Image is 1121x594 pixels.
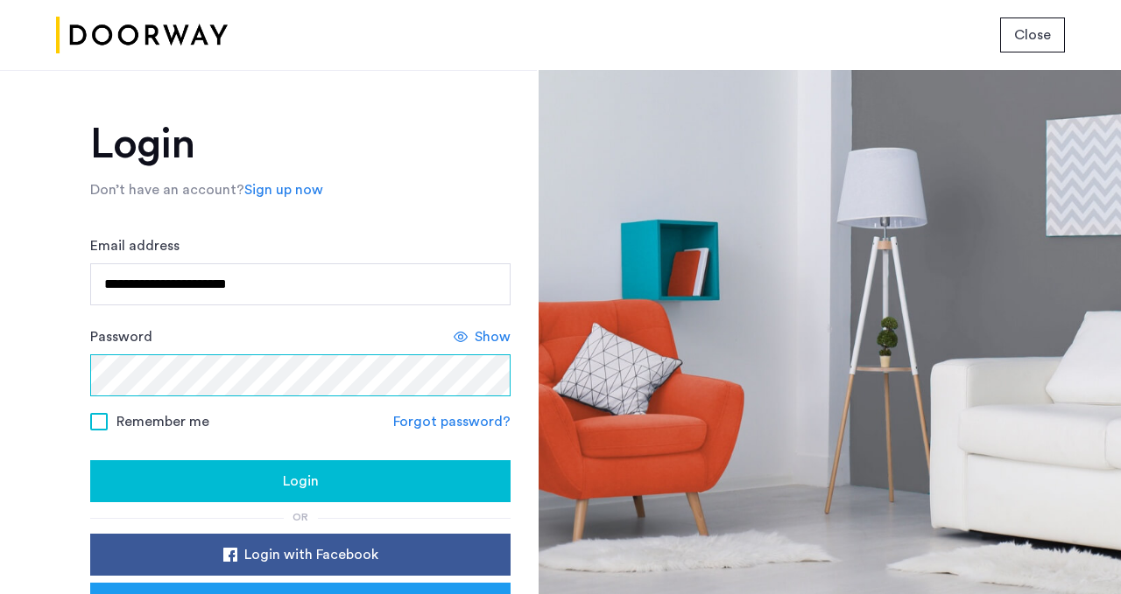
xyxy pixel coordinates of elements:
[293,512,308,522] span: or
[475,326,511,347] span: Show
[56,3,228,68] img: logo
[1000,17,1065,52] button: button
[90,326,152,347] label: Password
[90,183,244,197] span: Don’t have an account?
[244,179,323,200] a: Sign up now
[116,411,209,432] span: Remember me
[90,534,511,576] button: button
[1014,24,1051,45] span: Close
[283,471,319,492] span: Login
[90,460,511,502] button: button
[90,123,511,165] h1: Login
[244,544,378,565] span: Login with Facebook
[393,411,511,432] a: Forgot password?
[90,235,180,256] label: Email address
